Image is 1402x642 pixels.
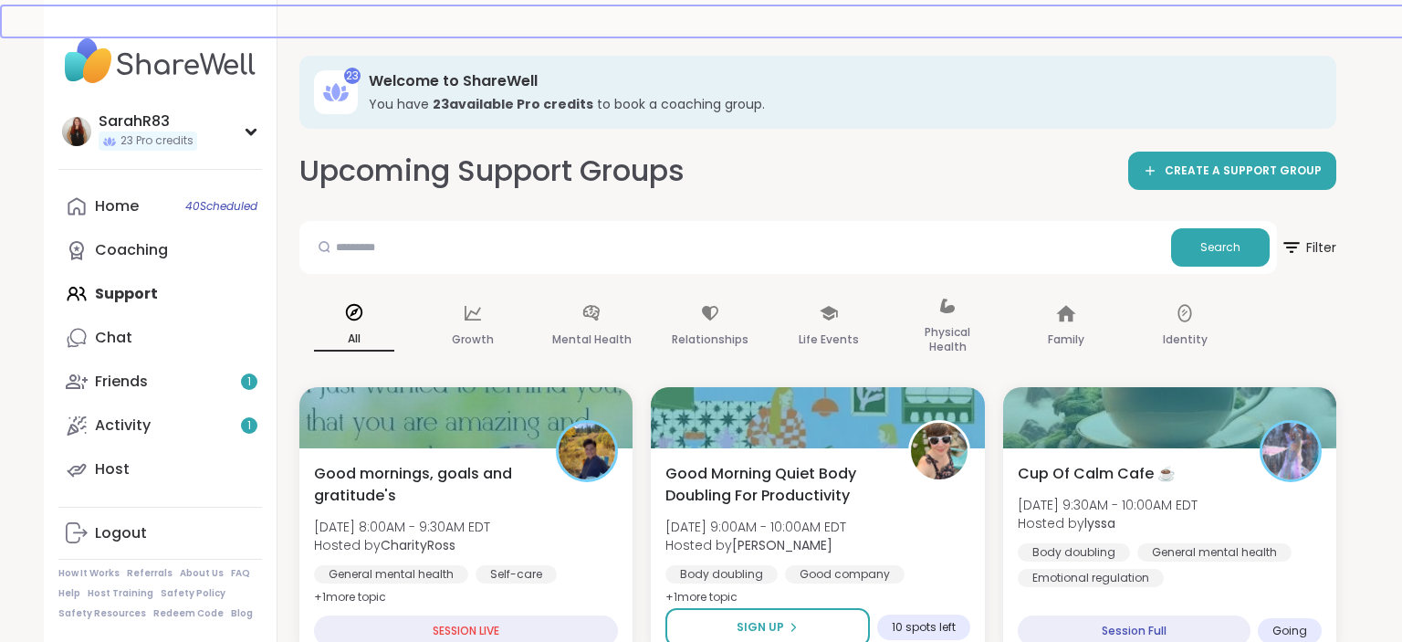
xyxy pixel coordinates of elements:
[299,151,685,192] h2: Upcoming Support Groups
[369,71,1311,91] h3: Welcome to ShareWell
[247,418,251,434] span: 1
[665,518,846,536] span: [DATE] 9:00AM - 10:00AM EDT
[665,536,846,554] span: Hosted by
[1128,152,1336,190] a: CREATE A SUPPORT GROUP
[1048,329,1084,351] p: Family
[1281,221,1336,274] button: Filter
[58,447,262,491] a: Host
[1165,163,1322,179] span: CREATE A SUPPORT GROUP
[95,328,132,348] div: Chat
[58,607,146,620] a: Safety Resources
[665,565,778,584] div: Body doubling
[231,567,250,580] a: FAQ
[892,620,956,635] span: 10 spots left
[1018,514,1198,532] span: Hosted by
[369,95,1311,113] h3: You have to book a coaching group.
[231,607,253,620] a: Blog
[314,565,468,584] div: General mental health
[433,95,593,113] b: 23 available Pro credit s
[1171,228,1270,267] button: Search
[559,423,615,479] img: CharityRoss
[58,567,120,580] a: How It Works
[1018,569,1164,587] div: Emotional regulation
[95,459,130,479] div: Host
[732,536,832,554] b: [PERSON_NAME]
[1200,239,1240,256] span: Search
[58,228,262,272] a: Coaching
[476,565,557,584] div: Self-care
[95,372,148,392] div: Friends
[737,619,784,636] span: Sign Up
[1272,624,1307,638] span: Going
[314,518,490,536] span: [DATE] 8:00AM - 9:30AM EDT
[314,463,536,507] span: Good mornings, goals and gratitude's
[665,463,887,507] span: Good Morning Quiet Body Doubling For Productivity
[185,199,257,214] span: 40 Scheduled
[452,329,494,351] p: Growth
[99,111,197,132] div: SarahR83
[58,316,262,360] a: Chat
[127,567,173,580] a: Referrals
[58,511,262,555] a: Logout
[62,117,91,146] img: SarahR83
[314,328,394,352] p: All
[153,607,224,620] a: Redeem Code
[1018,543,1130,562] div: Body doubling
[58,404,262,447] a: Activity1
[58,360,262,404] a: Friends1
[1018,496,1198,514] span: [DATE] 9:30AM - 10:00AM EDT
[1084,514,1115,532] b: lyssa
[907,321,988,358] p: Physical Health
[314,536,490,554] span: Hosted by
[247,374,251,390] span: 1
[1137,543,1292,562] div: General mental health
[180,567,224,580] a: About Us
[161,587,225,600] a: Safety Policy
[1281,226,1336,269] span: Filter
[95,416,151,436] div: Activity
[799,329,859,351] p: Life Events
[120,133,194,149] span: 23 Pro credits
[1018,463,1176,485] span: Cup Of Calm Cafe ☕️
[344,68,361,84] div: 23
[95,240,168,260] div: Coaching
[672,329,748,351] p: Relationships
[58,587,80,600] a: Help
[58,29,262,93] img: ShareWell Nav Logo
[88,587,153,600] a: Host Training
[95,196,139,216] div: Home
[95,523,147,543] div: Logout
[552,329,632,351] p: Mental Health
[785,565,905,584] div: Good company
[58,184,262,228] a: Home40Scheduled
[381,536,455,554] b: CharityRoss
[1262,423,1319,479] img: lyssa
[1163,329,1208,351] p: Identity
[911,423,968,479] img: Adrienne_QueenOfTheDawn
